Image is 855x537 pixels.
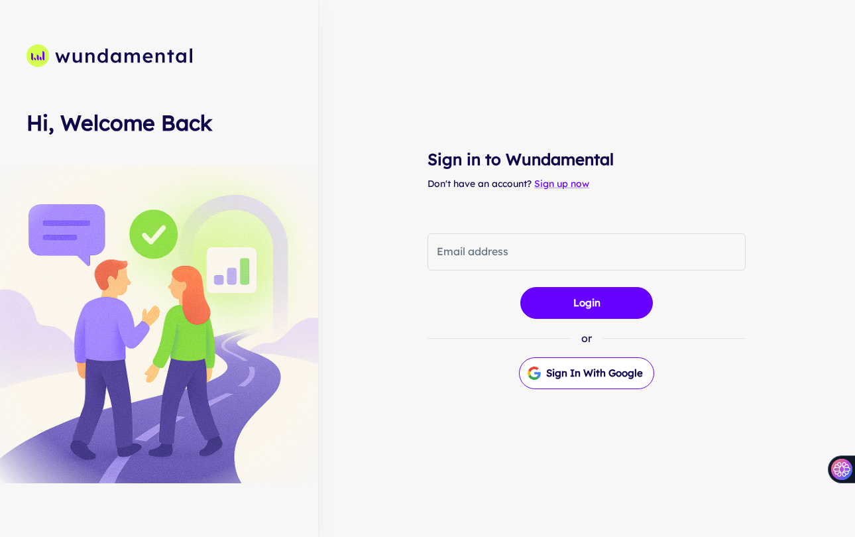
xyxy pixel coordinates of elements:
p: or [581,330,592,346]
button: Login [520,287,653,319]
p: Don't have an account? [427,176,746,191]
a: Sign up now [534,178,589,190]
button: Sign in with Google [519,357,654,389]
h4: Sign in to Wundamental [427,147,746,171]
